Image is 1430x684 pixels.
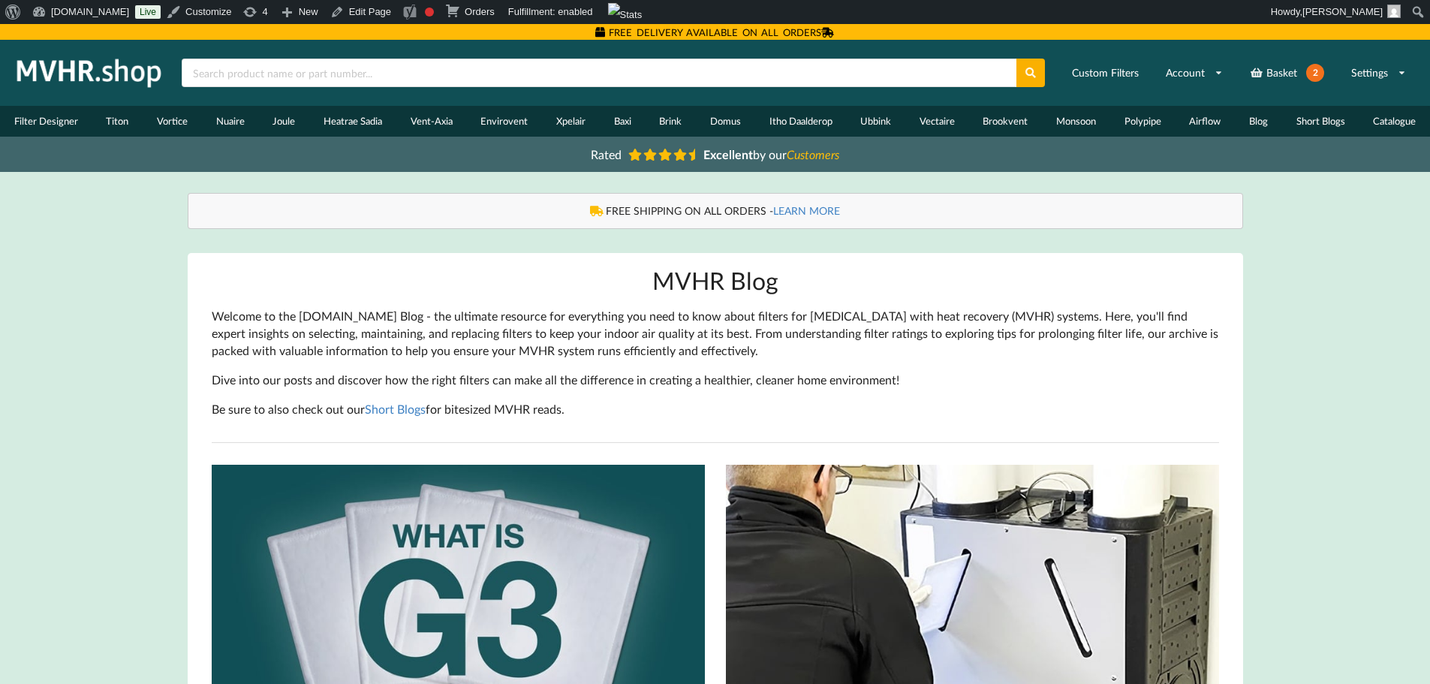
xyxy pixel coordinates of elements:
[212,372,1219,389] p: Dive into our posts and discover how the right filters can make all the difference in creating a ...
[466,106,542,137] a: Envirovent
[846,106,905,137] a: Ubbink
[696,106,755,137] a: Domus
[1359,106,1430,137] a: Catalogue
[580,142,850,167] a: Rated Excellentby ourCustomers
[1176,106,1236,137] a: Airflow
[542,106,600,137] a: Xpelair
[1240,56,1334,90] a: Basket2
[1110,106,1176,137] a: Polypipe
[425,8,434,17] div: Focus keyphrase not set
[1306,64,1324,82] span: 2
[1062,59,1149,86] a: Custom Filters
[202,106,259,137] a: Nuaire
[608,3,643,27] img: Views over 48 hours. Click for more Jetpack Stats.
[212,265,1219,296] h1: MVHR Blog
[773,204,840,217] a: LEARN MORE
[1156,59,1233,86] a: Account
[212,308,1219,360] p: Welcome to the [DOMAIN_NAME] Blog ‐ the ultimate resource for everything you need to know about f...
[212,401,1219,418] p: Be sure to also check out our for bitesized MVHR reads.
[703,147,839,161] span: by our
[755,106,847,137] a: Itho Daalderop
[143,106,202,137] a: Vortice
[591,147,622,161] span: Rated
[787,147,839,161] i: Customers
[1282,106,1359,137] a: Short Blogs
[11,54,168,92] img: mvhr.shop.png
[1042,106,1110,137] a: Monsoon
[309,106,396,137] a: Heatrae Sadia
[365,402,426,416] a: Short Blogs
[508,6,593,17] span: Fulfillment: enabled
[703,147,753,161] b: Excellent
[182,59,1016,87] input: Search product name or part number...
[396,106,467,137] a: Vent-Axia
[1302,6,1383,17] span: [PERSON_NAME]
[905,106,969,137] a: Vectaire
[135,5,161,19] a: Live
[1235,106,1282,137] a: Blog
[203,203,1227,218] div: FREE SHIPPING ON ALL ORDERS -
[259,106,310,137] a: Joule
[1341,59,1416,86] a: Settings
[969,106,1043,137] a: Brookvent
[645,106,696,137] a: Brink
[92,106,143,137] a: Titon
[600,106,646,137] a: Baxi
